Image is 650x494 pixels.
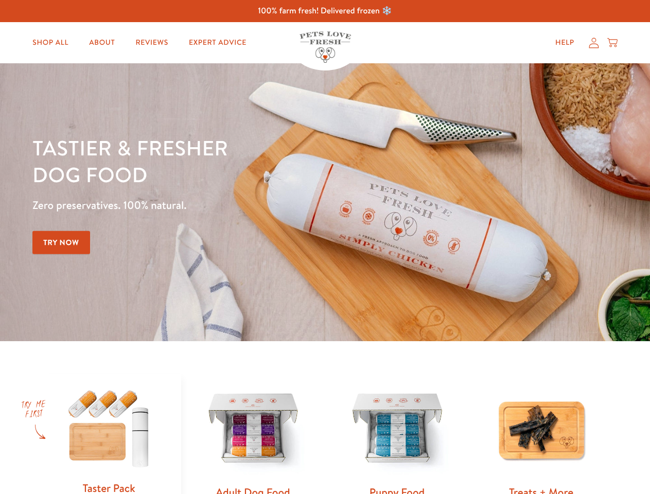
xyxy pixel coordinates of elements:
h1: Tastier & fresher dog food [32,134,423,188]
a: Try Now [32,231,90,254]
p: Zero preservatives. 100% natural. [32,196,423,215]
img: Pets Love Fresh [300,31,351,63]
a: Shop All [24,32,77,53]
a: Reviews [127,32,176,53]
a: About [81,32,123,53]
a: Expert Advice [181,32,255,53]
a: Help [547,32,583,53]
